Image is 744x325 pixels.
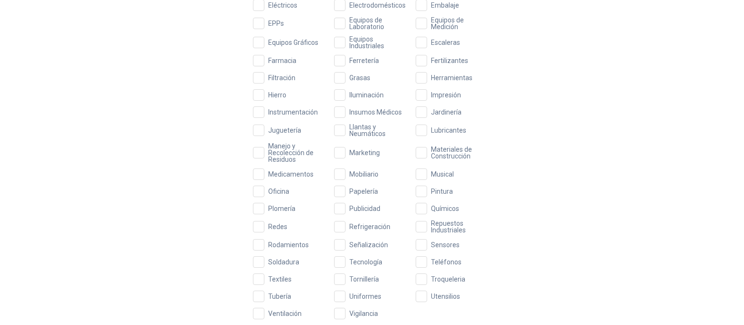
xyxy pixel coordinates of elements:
[264,74,299,81] span: Filtración
[346,74,374,81] span: Grasas
[427,2,463,9] span: Embalaje
[264,276,295,283] span: Textiles
[427,171,458,178] span: Musical
[346,188,382,195] span: Papelería
[264,241,313,248] span: Rodamientos
[264,223,291,230] span: Redes
[427,74,476,81] span: Herramientas
[346,149,384,156] span: Marketing
[346,57,383,64] span: Ferretería
[264,293,295,300] span: Tubería
[346,293,385,300] span: Uniformes
[264,205,299,212] span: Plomería
[346,109,406,115] span: Insumos Médicos
[264,310,305,317] span: Ventilación
[346,223,394,230] span: Refrigeración
[264,127,305,134] span: Juguetería
[427,205,463,212] span: Químicos
[427,57,472,64] span: Fertilizantes
[346,124,410,137] span: Llantas y Neumáticos
[346,2,409,9] span: Electrodomésticos
[346,310,382,317] span: Vigilancia
[346,17,410,30] span: Equipos de Laboratorio
[264,171,317,178] span: Medicamentos
[427,259,465,265] span: Teléfonos
[346,205,384,212] span: Publicidad
[264,57,300,64] span: Farmacia
[427,127,470,134] span: Lubricantes
[346,241,392,248] span: Señalización
[427,17,492,30] span: Equipos de Medición
[264,109,322,115] span: Instrumentación
[346,92,388,98] span: Iluminación
[264,188,293,195] span: Oficina
[264,39,322,46] span: Equipos Gráficos
[427,276,469,283] span: Troqueleria
[264,259,303,265] span: Soldadura
[346,171,382,178] span: Mobiliario
[427,39,464,46] span: Escaleras
[264,143,329,163] span: Manejo y Recolección de Residuos
[427,241,463,248] span: Sensores
[427,220,492,233] span: Repuestos Industriales
[427,188,457,195] span: Pintura
[427,293,464,300] span: Utensilios
[427,92,465,98] span: Impresión
[346,36,410,49] span: Equipos Industriales
[264,92,290,98] span: Hierro
[346,276,383,283] span: Tornillería
[427,146,492,159] span: Materiales de Construcción
[264,20,288,27] span: EPPs
[346,259,386,265] span: Tecnología
[427,109,465,115] span: Jardinería
[264,2,301,9] span: Eléctricos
